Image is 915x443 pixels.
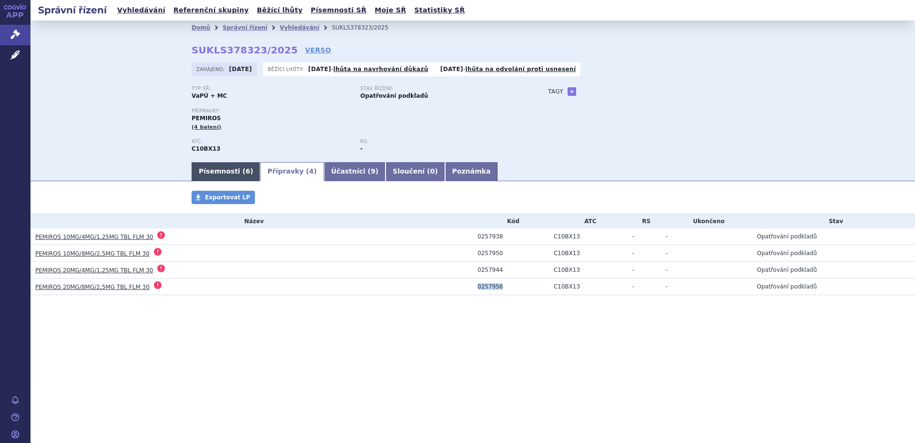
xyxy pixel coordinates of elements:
[360,93,428,99] strong: Opatřování podkladů
[752,278,915,295] td: Opatřování podkladů
[549,245,628,262] td: ROSUVASTATIN, PERINDOPRIL A INDAPAMID
[154,281,162,289] span: Registrace tohoto přípravku byla zrušena.
[114,4,168,17] a: Vyhledávání
[627,214,661,228] th: RS
[430,167,435,175] span: 0
[478,233,549,240] div: 0257938
[192,162,260,181] a: Písemnosti (6)
[205,194,250,201] span: Exportovat LP
[478,250,549,257] div: 0257950
[192,93,227,99] strong: VaPÚ + MC
[445,162,498,181] a: Poznámka
[171,4,252,17] a: Referenční skupiny
[360,86,519,92] p: Stav řízení:
[223,24,267,31] a: Správní řízení
[35,250,150,257] a: PEMIROS 10MG/8MG/2,5MG TBL FLM 30
[30,214,473,228] th: Název
[548,86,563,97] h3: Tagy
[568,87,576,96] a: +
[245,167,250,175] span: 6
[549,262,628,278] td: ROSUVASTATIN, PERINDOPRIL A INDAPAMID
[192,191,255,204] a: Exportovat LP
[632,250,634,257] span: -
[665,283,667,290] span: -
[192,44,298,56] strong: SUKLS378323/2025
[280,24,319,31] a: Vyhledávání
[192,86,351,92] p: Typ SŘ:
[549,278,628,295] td: ROSUVASTATIN, PERINDOPRIL A INDAPAMID
[632,233,634,240] span: -
[157,265,165,272] span: Registrace tohoto přípravku byla zrušena.
[308,65,428,73] p: -
[371,167,376,175] span: 9
[661,214,752,228] th: Ukončeno
[154,248,162,256] span: Registrace tohoto přípravku byla zrušena.
[632,283,634,290] span: -
[324,162,386,181] a: Účastníci (9)
[752,214,915,228] th: Stav
[35,267,153,274] a: PEMIROS 20MG/4MG/1,25MG TBL FLM 30
[305,45,331,55] a: VERSO
[309,167,314,175] span: 4
[332,21,401,35] li: SUKLS378323/2025
[308,66,331,72] strong: [DATE]
[665,233,667,240] span: -
[35,284,150,290] a: PEMIROS 20MG/8MG/2,5MG TBL FLM 30
[752,245,915,262] td: Opatřování podkladů
[360,139,519,144] p: RS:
[268,65,306,73] span: Běžící lhůty:
[196,65,226,73] span: Zahájeno:
[192,139,351,144] p: ATC:
[478,267,549,273] div: 0257944
[192,108,529,114] p: Přípravky:
[334,66,428,72] a: lhůta na navrhování důkazů
[260,162,324,181] a: Přípravky (4)
[440,65,576,73] p: -
[752,262,915,278] td: Opatřování podkladů
[473,214,549,228] th: Kód
[30,3,114,17] h2: Správní řízení
[192,124,222,130] span: (4 balení)
[35,234,153,240] a: PEMIROS 10MG/4MG/1,25MG TBL FLM 30
[549,214,628,228] th: ATC
[254,4,305,17] a: Běžící lhůty
[229,66,252,72] strong: [DATE]
[192,145,221,152] strong: ROSUVASTATIN, PERINDOPRIL A INDAPAMID
[192,24,210,31] a: Domů
[360,145,363,152] strong: -
[411,4,468,17] a: Statistiky SŘ
[192,115,221,122] span: PEMIROS
[157,231,165,239] span: Registrace tohoto přípravku byla zrušena.
[478,283,549,290] div: 0257956
[665,267,667,273] span: -
[466,66,576,72] a: lhůta na odvolání proti usnesení
[440,66,463,72] strong: [DATE]
[632,267,634,273] span: -
[308,4,369,17] a: Písemnosti SŘ
[386,162,445,181] a: Sloučení (0)
[665,250,667,257] span: -
[549,228,628,245] td: ROSUVASTATIN, PERINDOPRIL A INDAPAMID
[372,4,409,17] a: Moje SŘ
[752,228,915,245] td: Opatřování podkladů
